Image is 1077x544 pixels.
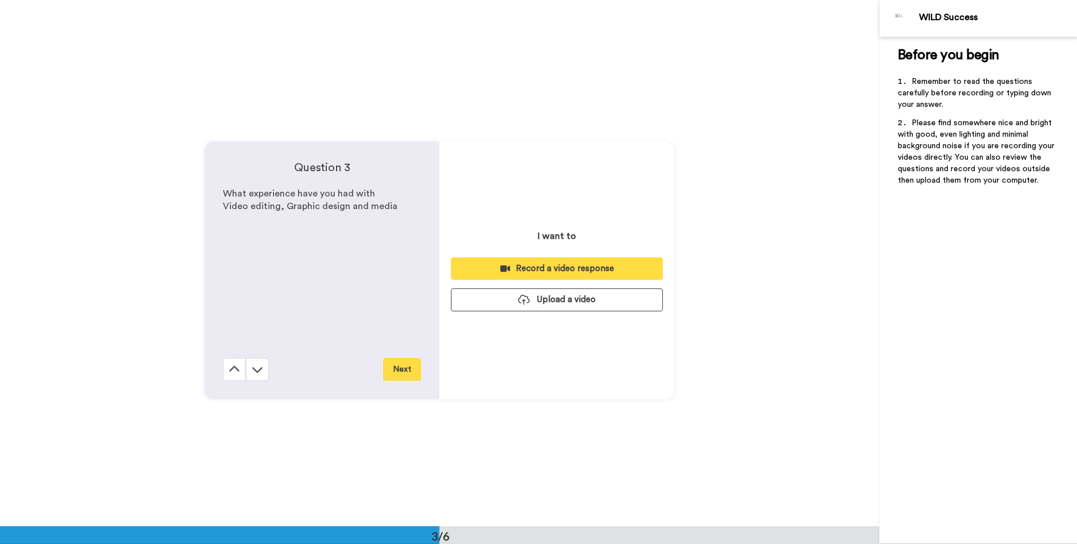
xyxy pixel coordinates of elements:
span: Please find somewhere nice and bright with good, even lighting and minimal background noise if yo... [898,119,1057,184]
button: Upload a video [451,288,663,311]
p: I want to [538,229,576,243]
div: WILD Success [919,12,1076,23]
div: 3/6 [413,528,468,544]
img: Profile Image [886,5,913,32]
span: What experience have you had with [223,189,375,198]
span: Remember to read the questions carefully before recording or typing down your answer. [898,78,1053,109]
span: Before you begin [898,48,999,62]
button: Record a video response [451,257,663,280]
div: Record a video response [460,263,654,275]
button: Next [383,358,421,381]
span: Video editing, Graphic design and media [223,202,397,211]
h4: Question 3 [223,160,421,176]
